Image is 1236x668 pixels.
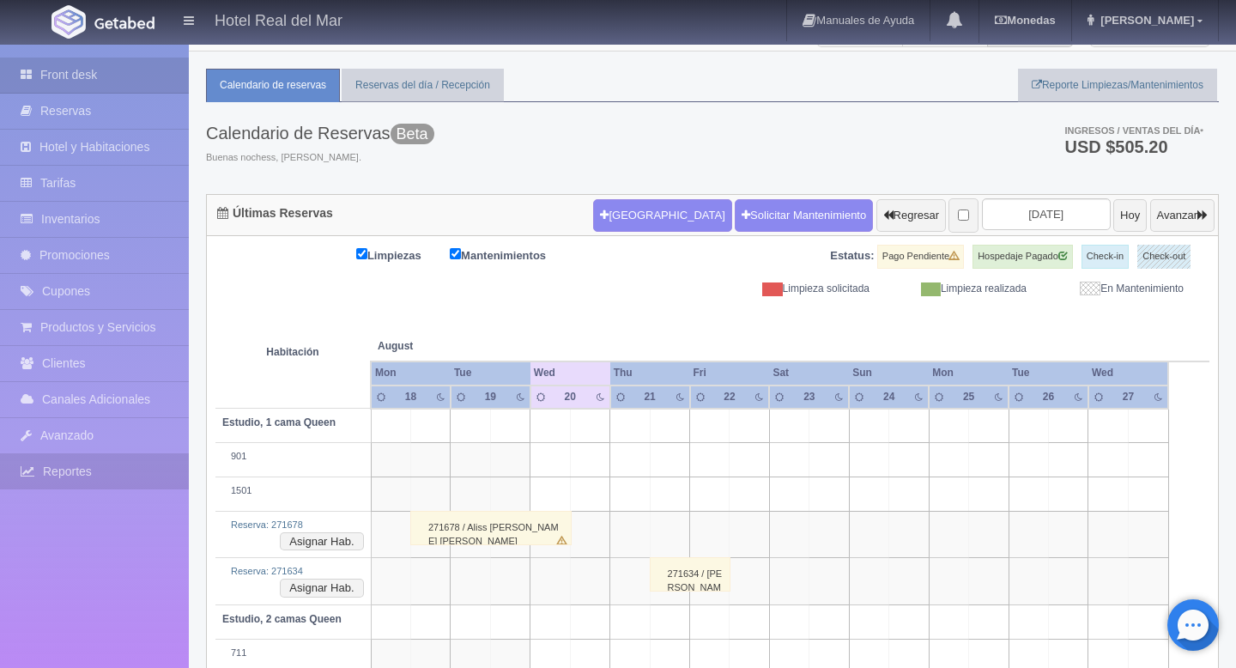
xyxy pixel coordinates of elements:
div: 26 [1037,390,1061,404]
img: Getabed [94,16,154,29]
div: 1501 [222,484,364,498]
span: Beta [391,124,434,144]
img: Getabed [51,5,86,39]
span: [PERSON_NAME] [1096,14,1194,27]
th: Mon [371,361,451,385]
input: Mantenimientos [450,248,461,259]
button: Asignar Hab. [280,532,363,551]
button: Avanzar [1150,199,1215,232]
div: 20 [558,390,582,404]
div: Limpieza solicitada [725,282,882,296]
button: Asignar Hab. [280,579,363,598]
label: Check-in [1081,245,1129,269]
button: Regresar [876,199,946,232]
label: Pago Pendiente [877,245,964,269]
h4: Hotel Real del Mar [215,9,342,30]
div: 271634 / [PERSON_NAME] [650,557,730,592]
h3: Calendario de Reservas [206,124,434,143]
div: 22 [718,390,742,404]
label: Mantenimientos [450,245,572,264]
div: 27 [1117,390,1141,404]
div: En Mantenimiento [1039,282,1197,296]
label: Check-out [1137,245,1191,269]
span: Ingresos / Ventas del día [1064,125,1203,136]
a: Reporte Limpiezas/Mantenimientos [1018,69,1217,102]
strong: Habitación [266,346,318,358]
h4: Últimas Reservas [217,207,333,220]
span: Buenas nochess, [PERSON_NAME]. [206,151,434,165]
input: Limpiezas [356,248,367,259]
th: Tue [1009,361,1088,385]
label: Hospedaje Pagado [972,245,1073,269]
a: Reserva: 271634 [231,566,303,576]
th: Wed [530,361,610,385]
th: Fri [690,361,770,385]
div: 24 [877,390,901,404]
div: 271678 / Aliss [PERSON_NAME] [PERSON_NAME] [410,511,572,545]
b: Estudio, 1 cama Queen [222,416,336,428]
div: 18 [399,390,423,404]
div: 901 [222,450,364,464]
th: Thu [610,361,690,385]
th: Tue [451,361,530,385]
th: Sat [769,361,849,385]
div: 711 [222,647,364,660]
th: Wed [1088,361,1168,385]
div: 21 [638,390,662,404]
button: [GEOGRAPHIC_DATA] [593,199,731,232]
div: 19 [479,390,503,404]
div: 25 [957,390,981,404]
th: Sun [849,361,929,385]
b: Monedas [995,14,1055,27]
label: Estatus: [830,248,874,264]
button: Hoy [1113,199,1147,232]
h3: USD $505.20 [1064,138,1203,155]
a: Reserva: 271678 [231,519,303,530]
a: Reservas del día / Recepción [342,69,504,102]
a: Solicitar Mantenimiento [735,199,873,232]
div: 23 [797,390,821,404]
a: Calendario de reservas [206,69,340,102]
div: Limpieza realizada [882,282,1039,296]
label: Limpiezas [356,245,447,264]
th: Mon [929,361,1009,385]
span: August [378,339,524,354]
b: Estudio, 2 camas Queen [222,613,342,625]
